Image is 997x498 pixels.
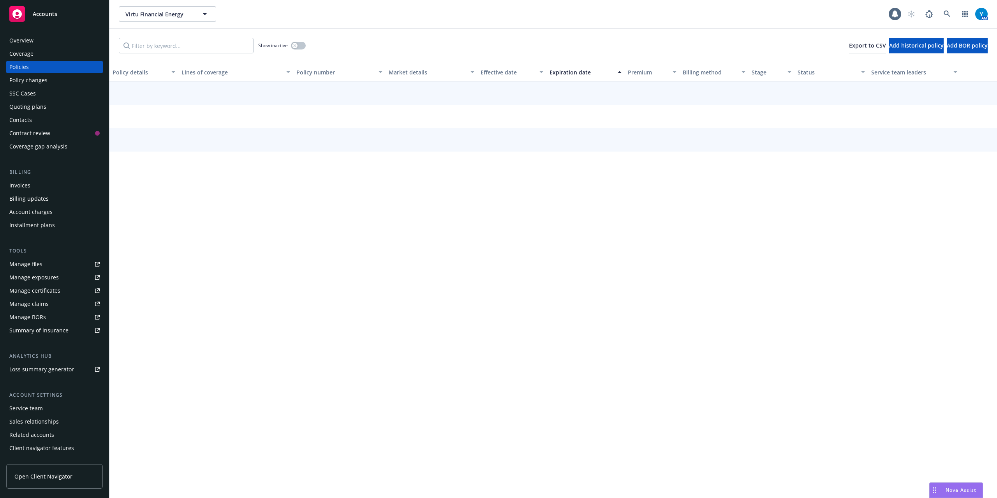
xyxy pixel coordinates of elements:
[6,247,103,255] div: Tools
[9,101,46,113] div: Quoting plans
[6,352,103,360] div: Analytics hub
[9,61,29,73] div: Policies
[849,38,886,53] button: Export to CSV
[119,6,216,22] button: Virtu Financial Energy
[947,42,988,49] span: Add BOR policy
[6,311,103,323] a: Manage BORs
[6,179,103,192] a: Invoices
[6,442,103,454] a: Client navigator features
[9,455,43,468] div: Client access
[975,8,988,20] img: photo
[6,192,103,205] a: Billing updates
[930,483,939,498] div: Drag to move
[6,61,103,73] a: Policies
[9,415,59,428] div: Sales relationships
[889,38,944,53] button: Add historical policy
[939,6,955,22] a: Search
[9,127,50,140] div: Contract review
[481,68,535,76] div: Effective date
[921,6,937,22] a: Report a Bug
[33,11,57,17] span: Accounts
[6,402,103,415] a: Service team
[6,34,103,47] a: Overview
[6,3,103,25] a: Accounts
[6,429,103,441] a: Related accounts
[6,271,103,284] a: Manage exposures
[6,455,103,468] a: Client access
[680,63,749,81] button: Billing method
[6,219,103,231] a: Installment plans
[749,63,794,81] button: Stage
[389,68,466,76] div: Market details
[9,298,49,310] div: Manage claims
[9,402,43,415] div: Service team
[477,63,546,81] button: Effective date
[798,68,856,76] div: Status
[683,68,737,76] div: Billing method
[9,192,49,205] div: Billing updates
[628,68,668,76] div: Premium
[119,38,254,53] input: Filter by keyword...
[125,10,193,18] span: Virtu Financial Energy
[6,48,103,60] a: Coverage
[9,311,46,323] div: Manage BORs
[6,391,103,399] div: Account settings
[550,68,613,76] div: Expiration date
[386,63,477,81] button: Market details
[794,63,868,81] button: Status
[6,258,103,270] a: Manage files
[9,140,67,153] div: Coverage gap analysis
[9,114,32,126] div: Contacts
[296,68,373,76] div: Policy number
[889,42,944,49] span: Add historical policy
[904,6,919,22] a: Start snowing
[109,63,178,81] button: Policy details
[6,415,103,428] a: Sales relationships
[9,48,33,60] div: Coverage
[868,63,960,81] button: Service team leaders
[871,68,948,76] div: Service team leaders
[6,206,103,218] a: Account charges
[6,101,103,113] a: Quoting plans
[9,219,55,231] div: Installment plans
[6,114,103,126] a: Contacts
[957,6,973,22] a: Switch app
[14,472,72,480] span: Open Client Navigator
[9,429,54,441] div: Related accounts
[9,271,59,284] div: Manage exposures
[6,140,103,153] a: Coverage gap analysis
[6,127,103,140] a: Contract review
[546,63,625,81] button: Expiration date
[9,206,53,218] div: Account charges
[849,42,886,49] span: Export to CSV
[9,284,60,297] div: Manage certificates
[9,442,74,454] div: Client navigator features
[9,258,42,270] div: Manage files
[6,363,103,376] a: Loss summary generator
[752,68,783,76] div: Stage
[178,63,293,81] button: Lines of coverage
[6,87,103,100] a: SSC Cases
[6,74,103,87] a: Policy changes
[9,363,74,376] div: Loss summary generator
[6,284,103,297] a: Manage certificates
[929,482,983,498] button: Nova Assist
[6,298,103,310] a: Manage claims
[6,168,103,176] div: Billing
[9,179,30,192] div: Invoices
[9,34,33,47] div: Overview
[181,68,282,76] div: Lines of coverage
[625,63,680,81] button: Premium
[293,63,385,81] button: Policy number
[946,487,976,493] span: Nova Assist
[258,42,288,49] span: Show inactive
[9,74,48,87] div: Policy changes
[113,68,167,76] div: Policy details
[6,324,103,337] a: Summary of insurance
[9,87,36,100] div: SSC Cases
[947,38,988,53] button: Add BOR policy
[9,324,69,337] div: Summary of insurance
